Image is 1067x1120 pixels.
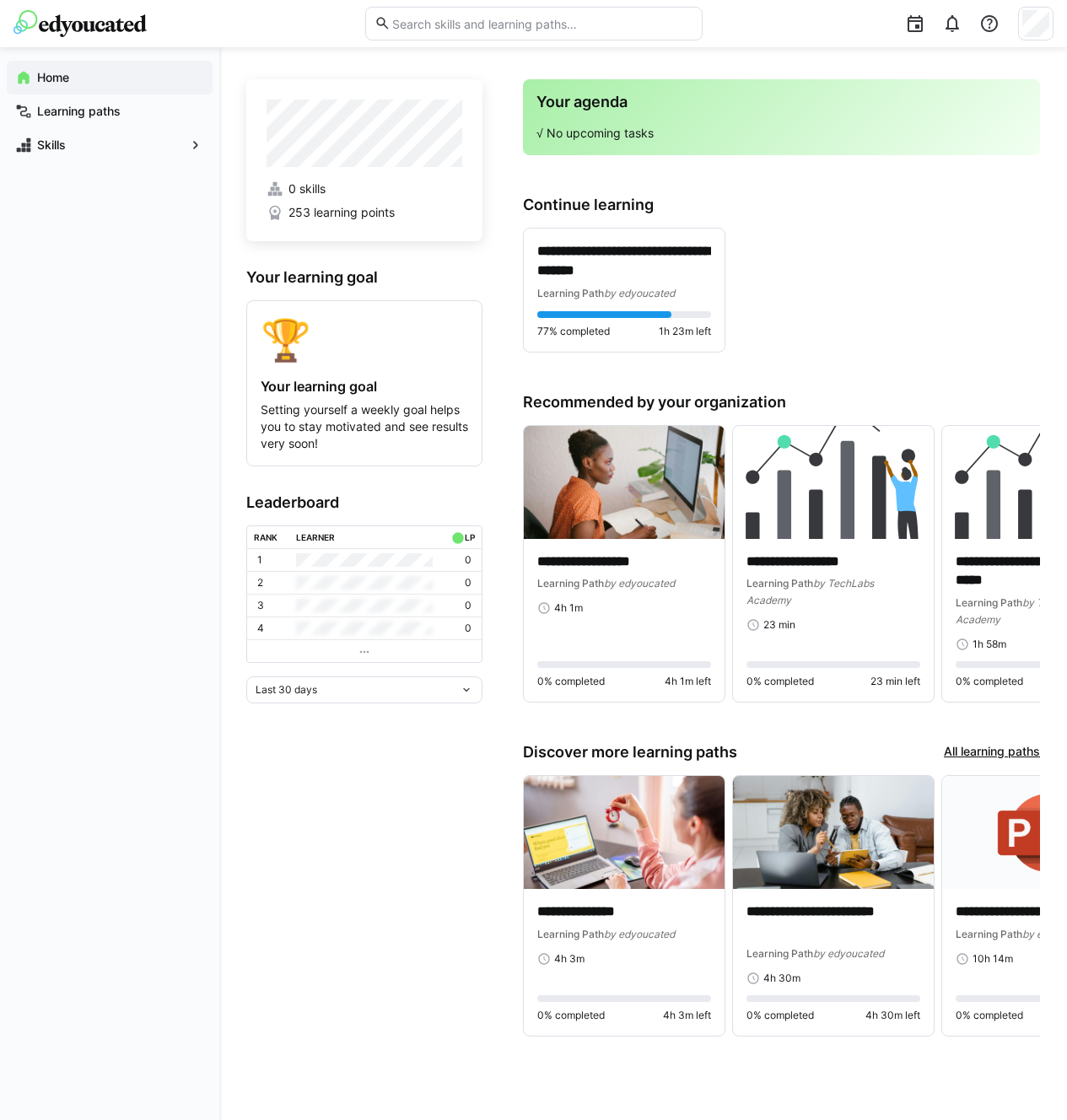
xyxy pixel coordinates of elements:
[465,599,472,612] p: 0
[465,553,472,567] p: 0
[537,287,604,299] span: Learning Path
[604,577,675,590] span: by edyoucated
[267,180,462,197] a: 0 skills
[261,315,468,364] div: 🏆
[956,596,1022,609] span: Learning Path
[659,325,711,338] span: 1h 23m left
[465,622,472,635] p: 0
[257,599,264,612] p: 3
[257,553,262,567] p: 1
[296,532,335,542] div: Learner
[261,378,468,395] h4: Your learning goal
[391,16,692,31] input: Search skills and learning paths…
[604,287,675,299] span: by edyoucated
[257,622,264,635] p: 4
[537,675,605,688] span: 0% completed
[746,675,814,688] span: 0% completed
[246,493,482,512] h3: Leaderboard
[537,577,604,590] span: Learning Path
[813,947,884,960] span: by edyoucated
[523,196,1040,214] h3: Continue learning
[763,618,795,632] span: 23 min
[746,947,813,960] span: Learning Path
[537,928,604,940] span: Learning Path
[523,743,737,762] h3: Discover more learning paths
[865,1009,920,1022] span: 4h 30m left
[763,972,800,985] span: 4h 30m
[256,683,317,697] span: Last 30 days
[604,928,675,940] span: by edyoucated
[733,776,934,889] img: image
[523,393,1040,412] h3: Recommended by your organization
[288,204,395,221] span: 253 learning points
[524,426,725,539] img: image
[663,1009,711,1022] span: 4h 3m left
[536,93,1027,111] h3: Your agenda
[537,325,610,338] span: 77% completed
[554,952,585,966] span: 4h 3m
[956,928,1022,940] span: Learning Path
[465,576,472,590] p: 0
[944,743,1040,762] a: All learning paths
[261,401,468,452] p: Setting yourself a weekly goal helps you to stay motivated and see results very soon!
[956,675,1023,688] span: 0% completed
[973,638,1006,651] span: 1h 58m
[870,675,920,688] span: 23 min left
[665,675,711,688] span: 4h 1m left
[733,426,934,539] img: image
[537,1009,605,1022] span: 0% completed
[973,952,1013,966] span: 10h 14m
[288,180,326,197] span: 0 skills
[246,268,482,287] h3: Your learning goal
[554,601,583,615] span: 4h 1m
[536,125,1027,142] p: √ No upcoming tasks
[257,576,263,590] p: 2
[524,776,725,889] img: image
[465,532,475,542] div: LP
[746,577,813,590] span: Learning Path
[956,1009,1023,1022] span: 0% completed
[746,1009,814,1022] span: 0% completed
[254,532,278,542] div: Rank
